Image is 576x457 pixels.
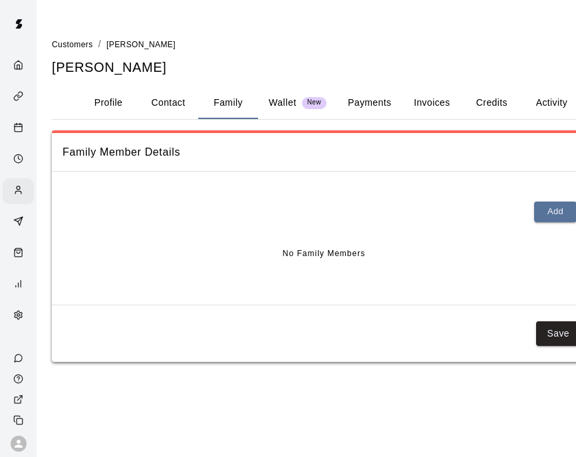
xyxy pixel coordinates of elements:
[402,87,462,119] button: Invoices
[78,87,138,119] button: Profile
[3,410,37,430] div: Copy public page link
[52,40,93,49] span: Customers
[106,40,176,49] span: [PERSON_NAME]
[283,243,365,265] span: No Family Members
[3,348,37,369] a: Contact Us
[462,87,521,119] button: Credits
[138,87,198,119] button: Contact
[78,87,569,119] div: basic tabs example
[98,37,101,51] li: /
[3,389,37,410] a: View public page
[302,98,327,107] span: New
[269,96,297,110] p: Wallet
[5,11,32,37] img: Swift logo
[198,87,258,119] button: Family
[337,87,402,119] button: Payments
[3,369,37,389] a: Visit help center
[52,39,93,49] a: Customers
